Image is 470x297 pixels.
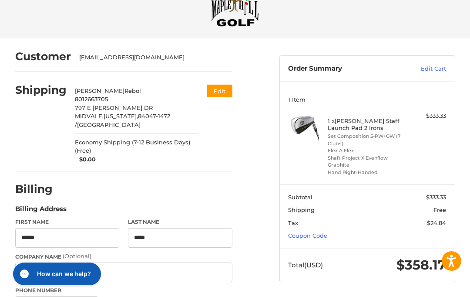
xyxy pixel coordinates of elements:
[288,206,315,213] span: Shipping
[77,121,141,128] span: [GEOGRAPHIC_DATA]
[15,182,66,196] h2: Billing
[328,117,405,132] h4: 1 x [PERSON_NAME] Staff Launch Pad 2 Irons
[15,204,67,218] legend: Billing Address
[15,83,67,97] h2: Shipping
[9,259,104,288] iframe: Gorgias live chat messenger
[75,155,96,164] span: $0.00
[79,53,224,62] div: [EMAIL_ADDRESS][DOMAIN_NAME]
[328,147,405,154] li: Flex A Flex
[207,85,232,97] button: Edit
[288,65,396,73] h3: Order Summary
[328,169,405,176] li: Hand Right-Handed
[75,113,170,128] span: 84047-1472 /
[15,50,71,63] h2: Customer
[288,232,327,239] a: Coupon Code
[63,253,91,259] small: (Optional)
[15,218,120,226] label: First Name
[433,206,446,213] span: Free
[406,112,446,120] div: $333.33
[104,113,138,119] span: [US_STATE],
[128,218,232,226] label: Last Name
[328,133,405,147] li: Set Composition 5-PW+GW (7 Clubs)
[426,194,446,201] span: $333.33
[75,138,198,155] span: Economy Shipping (7-12 Business Days) (Free)
[396,257,446,273] span: $358.17
[75,87,124,94] span: [PERSON_NAME]
[75,104,153,111] span: 797 E [PERSON_NAME] DR
[288,194,312,201] span: Subtotal
[288,96,446,103] h3: 1 Item
[75,113,104,119] span: MIDVALE,
[288,261,323,269] span: Total (USD)
[124,87,141,94] span: Rebol
[328,154,405,169] li: Shaft Project X Evenflow Graphite
[15,287,232,294] label: Phone Number
[396,65,446,73] a: Edit Cart
[15,252,232,261] label: Company Name
[288,219,298,226] span: Tax
[427,219,446,226] span: $24.84
[75,96,108,102] span: 8012663705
